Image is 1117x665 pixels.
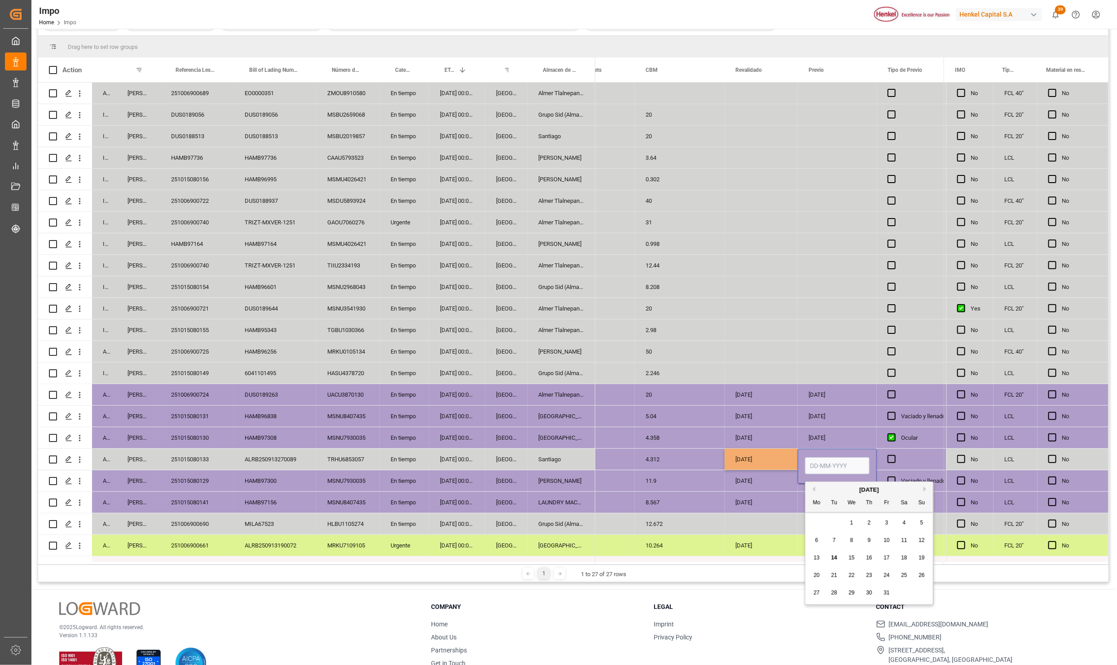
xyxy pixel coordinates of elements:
div: En tiempo [380,341,429,362]
div: TRIZT-MXVER-1251 [234,212,317,233]
div: [PERSON_NAME] [528,233,595,254]
div: In progress [92,190,117,211]
div: ALRB250913270089 [234,449,317,470]
div: En tiempo [380,492,429,513]
div: Press SPACE to select this row. [946,255,1108,276]
div: Almer Tlalnepantla [528,212,595,233]
div: DUS0189644 [234,298,317,319]
div: LCL [994,147,1038,168]
div: Almer Tlalnepantla [528,190,595,211]
button: show 39 new notifications [1046,4,1066,25]
div: 251006900722 [160,190,234,211]
div: Arrived [92,492,117,513]
div: En tiempo [380,319,429,341]
div: Press SPACE to select this row. [946,492,1108,513]
div: [PERSON_NAME] [528,341,595,362]
button: Previous Month [810,486,815,492]
div: EO0000351 [234,83,317,104]
img: Henkel%20logo.jpg_1689854090.jpg [874,7,950,22]
div: FCL 20" [994,104,1038,125]
div: 251015080131 [160,406,234,427]
div: [GEOGRAPHIC_DATA] [485,298,528,319]
div: Press SPACE to select this row. [946,212,1108,233]
div: MSNU7930035 [317,470,380,491]
div: Arrived [92,427,117,448]
div: MRKU0105134 [317,341,380,362]
div: Press SPACE to select this row. [946,126,1108,147]
div: 251006900740 [160,212,234,233]
div: [DATE] 00:00:00 [429,384,485,405]
div: GAOU7060276 [317,212,380,233]
div: [DATE] [725,384,798,405]
div: HAMB97736 [160,147,234,168]
div: MSDU5893924 [317,190,380,211]
div: En tiempo [380,470,429,491]
div: Press SPACE to select this row. [38,298,595,319]
div: [DATE] 00:00:00 [429,406,485,427]
span: 39 [1055,5,1066,14]
div: 251015080130 [160,427,234,448]
div: DUS0188513 [234,126,317,147]
div: Urgente [380,212,429,233]
div: DUS0188937 [234,190,317,211]
div: HAMB97164 [234,233,317,254]
div: 11.9 [635,470,725,491]
div: Press SPACE to select this row. [946,276,1108,298]
div: [GEOGRAPHIC_DATA] [485,126,528,147]
div: 2.246 [635,363,725,384]
div: 20 [635,104,725,125]
div: [DATE] 00:00:00 [429,233,485,254]
div: 31 [635,212,725,233]
div: 0.302 [635,169,725,190]
div: FCL 40" [994,341,1038,362]
div: Press SPACE to select this row. [38,169,595,190]
div: [PERSON_NAME] [117,363,160,384]
div: Press SPACE to select this row. [38,427,595,449]
div: 251015080154 [160,276,234,297]
div: [DATE] 00:00:00 [429,427,485,448]
div: 20 [635,298,725,319]
div: [GEOGRAPHIC_DATA] [485,470,528,491]
div: [PERSON_NAME] [117,384,160,405]
div: 251006900724 [160,384,234,405]
div: Press SPACE to select this row. [38,470,595,492]
div: [DATE] 00:00:00 [429,169,485,190]
div: In progress [92,363,117,384]
div: 12.44 [635,255,725,276]
div: En tiempo [380,190,429,211]
div: [DATE] [725,427,798,448]
div: [DATE] [798,384,877,405]
div: 8.208 [635,276,725,297]
div: [DATE] 00:00:00 [429,255,485,276]
div: [DATE] 00:00:00 [429,298,485,319]
div: [PERSON_NAME] [117,147,160,168]
div: Press SPACE to select this row. [38,104,595,126]
div: In progress [92,298,117,319]
div: En tiempo [380,233,429,254]
div: CAAU5793523 [317,147,380,168]
div: Grupo Sid (Almacenaje y Distribucion AVIOR) [528,104,595,125]
div: [DATE] [725,470,798,491]
div: [DATE] [725,449,798,470]
div: Almer Tlalnepantla [528,298,595,319]
div: En tiempo [380,255,429,276]
div: 4.312 [635,449,725,470]
div: 20 [635,384,725,405]
div: ZMOU8910580 [317,83,380,104]
a: Home [39,19,54,26]
div: Press SPACE to select this row. [38,406,595,427]
div: Almer Tlalnepantla [528,319,595,341]
div: 3.64 [635,147,725,168]
button: Henkel Capital S.A [956,6,1046,23]
div: En tiempo [380,104,429,125]
div: Press SPACE to select this row. [946,298,1108,319]
div: 251006900721 [160,298,234,319]
div: LCL [994,427,1038,448]
div: Almer Tlalnepantla [528,83,595,104]
div: Press SPACE to select this row. [38,363,595,384]
div: DUS0188513 [160,126,234,147]
div: Press SPACE to select this row. [38,190,595,212]
button: Next Month [924,486,929,492]
div: Press SPACE to select this row. [946,341,1108,363]
div: [PERSON_NAME] [117,126,160,147]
